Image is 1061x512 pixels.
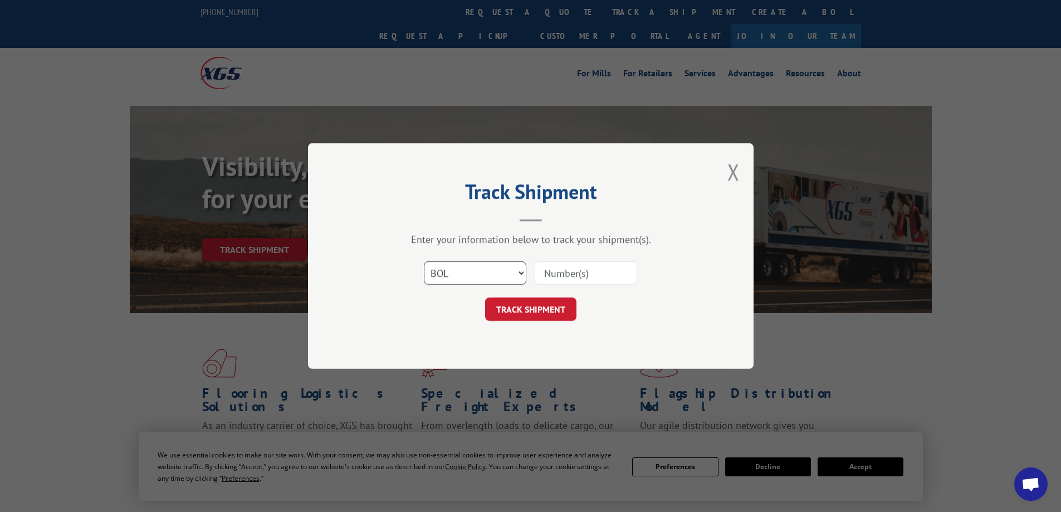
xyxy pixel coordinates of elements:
h2: Track Shipment [364,184,698,205]
button: Close modal [727,157,740,187]
div: Enter your information below to track your shipment(s). [364,233,698,246]
div: Open chat [1014,467,1048,501]
button: TRACK SHIPMENT [485,298,576,321]
input: Number(s) [535,261,637,285]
